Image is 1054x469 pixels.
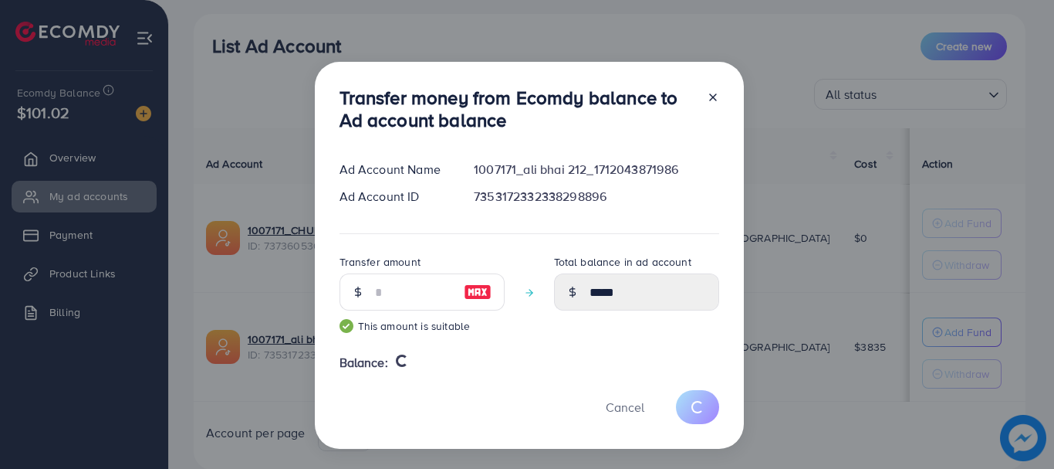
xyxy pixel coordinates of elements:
span: Balance: [340,354,388,372]
label: Total balance in ad account [554,254,691,270]
small: This amount is suitable [340,318,505,334]
div: 1007171_ali bhai 212_1712043871986 [461,161,731,178]
div: Ad Account Name [327,161,462,178]
span: Cancel [606,399,644,416]
h3: Transfer money from Ecomdy balance to Ad account balance [340,87,694,131]
div: 7353172332338298896 [461,188,731,206]
div: Ad Account ID [327,188,462,206]
label: Transfer amount [340,254,421,270]
button: Cancel [586,390,664,423]
img: guide [340,319,353,333]
img: image [464,283,492,301]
